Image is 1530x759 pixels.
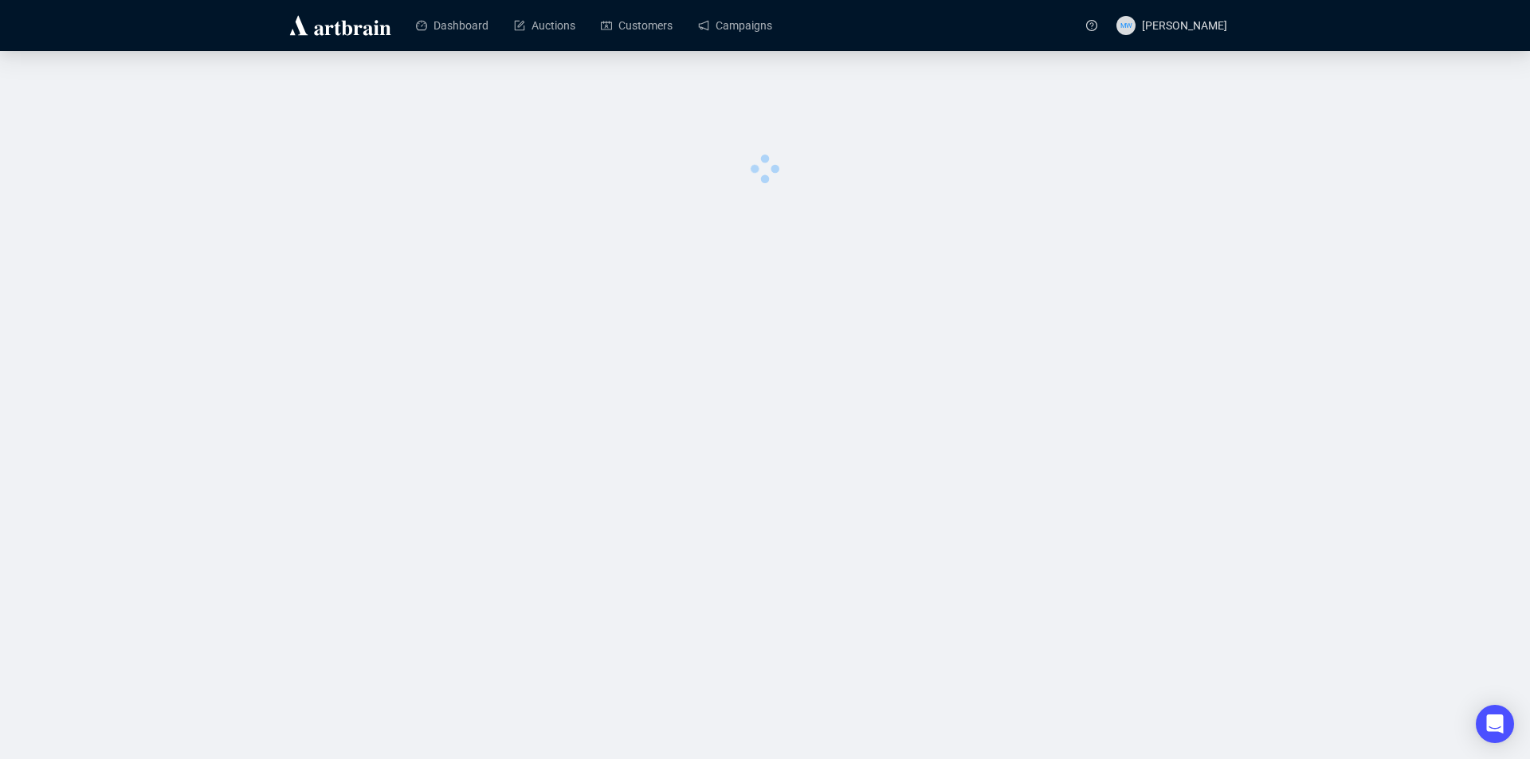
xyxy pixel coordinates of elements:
[1086,20,1097,31] span: question-circle
[1476,705,1514,743] div: Open Intercom Messenger
[1142,19,1227,32] span: [PERSON_NAME]
[514,5,575,46] a: Auctions
[601,5,673,46] a: Customers
[416,5,488,46] a: Dashboard
[1120,20,1132,31] span: MW
[698,5,772,46] a: Campaigns
[287,13,394,38] img: logo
